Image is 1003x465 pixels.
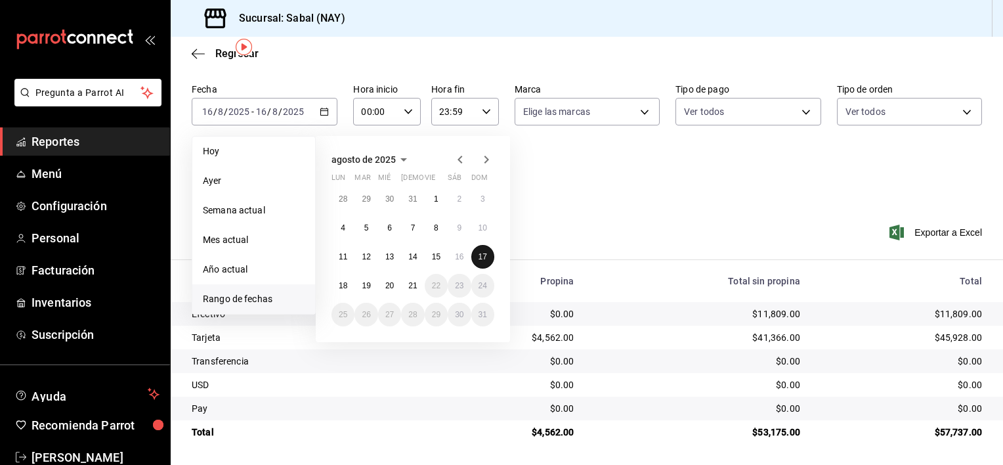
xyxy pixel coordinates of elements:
[401,303,424,326] button: 28 de agosto de 2025
[457,194,461,204] abbr: 2 de agosto de 2025
[408,252,417,261] abbr: 14 de agosto de 2025
[821,355,982,368] div: $0.00
[32,261,160,279] span: Facturación
[434,194,438,204] abbr: 1 de agosto de 2025
[595,426,800,439] div: $53,175.00
[192,47,259,60] button: Regresar
[203,204,305,217] span: Semana actual
[455,281,463,290] abbr: 23 de agosto de 2025
[354,216,377,240] button: 5 de agosto de 2025
[32,416,160,434] span: Recomienda Parrot
[408,310,417,319] abbr: 28 de agosto de 2025
[331,216,354,240] button: 4 de agosto de 2025
[378,245,401,269] button: 13 de agosto de 2025
[401,173,479,187] abbr: jueves
[821,402,982,415] div: $0.00
[821,378,982,391] div: $0.00
[479,281,487,290] abbr: 24 de agosto de 2025
[448,245,471,269] button: 16 de agosto de 2025
[339,252,347,261] abbr: 11 de agosto de 2025
[228,11,345,26] h3: Sucursal: Sabal (NAY)
[471,303,494,326] button: 31 de agosto de 2025
[224,106,228,117] span: /
[272,106,278,117] input: --
[441,355,574,368] div: $0.00
[32,229,160,247] span: Personal
[331,303,354,326] button: 25 de agosto de 2025
[354,274,377,298] button: 19 de agosto de 2025
[471,173,488,187] abbr: domingo
[236,39,252,55] img: Tooltip marker
[362,310,370,319] abbr: 26 de agosto de 2025
[255,106,267,117] input: --
[401,216,424,240] button: 7 de agosto de 2025
[432,252,440,261] abbr: 15 de agosto de 2025
[432,310,440,319] abbr: 29 de agosto de 2025
[448,173,461,187] abbr: sábado
[480,194,485,204] abbr: 3 de agosto de 2025
[425,274,448,298] button: 22 de agosto de 2025
[441,378,574,391] div: $0.00
[455,252,463,261] abbr: 16 de agosto de 2025
[595,402,800,415] div: $0.00
[434,223,438,232] abbr: 8 de agosto de 2025
[411,223,416,232] abbr: 7 de agosto de 2025
[192,331,420,344] div: Tarjeta
[471,216,494,240] button: 10 de agosto de 2025
[32,133,160,150] span: Reportes
[203,233,305,247] span: Mes actual
[144,34,155,45] button: open_drawer_menu
[192,355,420,368] div: Transferencia
[479,310,487,319] abbr: 31 de agosto de 2025
[339,310,347,319] abbr: 25 de agosto de 2025
[364,223,369,232] abbr: 5 de agosto de 2025
[471,245,494,269] button: 17 de agosto de 2025
[401,187,424,211] button: 31 de julio de 2025
[378,216,401,240] button: 6 de agosto de 2025
[457,223,461,232] abbr: 9 de agosto de 2025
[203,144,305,158] span: Hoy
[892,225,982,240] span: Exportar a Excel
[228,106,250,117] input: ----
[845,105,886,118] span: Ver todos
[425,173,435,187] abbr: viernes
[821,331,982,344] div: $45,928.00
[354,245,377,269] button: 12 de agosto de 2025
[837,85,982,94] label: Tipo de orden
[331,274,354,298] button: 18 de agosto de 2025
[821,426,982,439] div: $57,737.00
[378,303,401,326] button: 27 de agosto de 2025
[387,223,392,232] abbr: 6 de agosto de 2025
[331,187,354,211] button: 28 de julio de 2025
[471,187,494,211] button: 3 de agosto de 2025
[192,85,337,94] label: Fecha
[385,281,394,290] abbr: 20 de agosto de 2025
[278,106,282,117] span: /
[362,252,370,261] abbr: 12 de agosto de 2025
[35,86,141,100] span: Pregunta a Parrot AI
[425,216,448,240] button: 8 de agosto de 2025
[353,85,421,94] label: Hora inicio
[385,310,394,319] abbr: 27 de agosto de 2025
[32,326,160,343] span: Suscripción
[354,303,377,326] button: 26 de agosto de 2025
[431,85,499,94] label: Hora fin
[202,106,213,117] input: --
[32,386,142,402] span: Ayuda
[448,216,471,240] button: 9 de agosto de 2025
[425,187,448,211] button: 1 de agosto de 2025
[251,106,254,117] span: -
[192,378,420,391] div: USD
[595,331,800,344] div: $41,366.00
[203,292,305,306] span: Rango de fechas
[378,173,391,187] abbr: miércoles
[32,197,160,215] span: Configuración
[282,106,305,117] input: ----
[192,426,420,439] div: Total
[378,187,401,211] button: 30 de julio de 2025
[821,276,982,286] div: Total
[595,276,800,286] div: Total sin propina
[455,310,463,319] abbr: 30 de agosto de 2025
[408,281,417,290] abbr: 21 de agosto de 2025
